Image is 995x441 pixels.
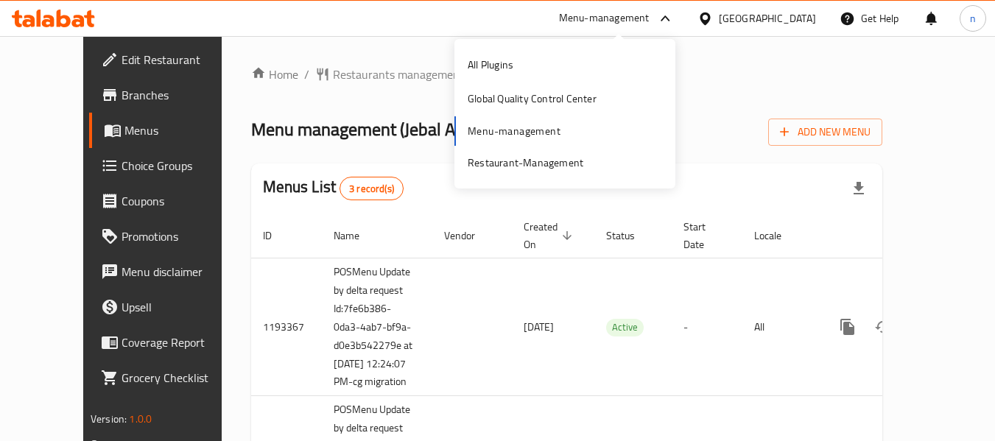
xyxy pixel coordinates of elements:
a: Restaurants management [315,66,464,83]
a: Coverage Report [89,325,250,360]
button: more [830,309,865,345]
div: Restaurant-Management [468,155,583,171]
span: Menu disclaimer [122,263,238,281]
a: Branches [89,77,250,113]
span: Branches [122,86,238,104]
li: / [304,66,309,83]
span: Start Date [683,218,725,253]
span: Choice Groups [122,157,238,174]
button: Change Status [865,309,901,345]
span: ID [263,227,291,244]
nav: breadcrumb [251,66,882,83]
span: Promotions [122,227,238,245]
div: Global Quality Control Center [468,91,597,107]
span: Vendor [444,227,494,244]
a: Home [251,66,298,83]
span: Menu management ( Jebal Al Atlas Restaurant ) [251,113,591,146]
div: Total records count [340,177,404,200]
span: Status [606,227,654,244]
div: Active [606,319,644,336]
th: Actions [818,214,983,258]
a: Menus [89,113,250,148]
span: Upsell [122,298,238,316]
td: 1193367 [251,258,322,396]
a: Grocery Checklist [89,360,250,395]
div: [GEOGRAPHIC_DATA] [719,10,816,27]
span: Active [606,319,644,336]
span: n [970,10,976,27]
span: Coupons [122,192,238,210]
a: Menu disclaimer [89,254,250,289]
span: [DATE] [524,317,554,336]
td: POSMenu Update by delta request Id:7fe6b386-0da3-4ab7-bf9a-d0e3b542279e at [DATE] 12:24:07 PM-cg ... [322,258,432,396]
span: Name [334,227,379,244]
span: Add New Menu [780,123,871,141]
a: Edit Restaurant [89,42,250,77]
span: Restaurants management [333,66,464,83]
span: Edit Restaurant [122,51,238,68]
span: Menus [124,121,238,139]
span: 1.0.0 [129,409,152,428]
a: Upsell [89,289,250,325]
div: All Plugins [468,57,513,73]
span: 3 record(s) [340,182,403,196]
span: Created On [524,218,577,253]
span: Coverage Report [122,334,238,351]
a: Choice Groups [89,148,250,183]
a: Coupons [89,183,250,219]
span: Grocery Checklist [122,369,238,387]
span: Locale [754,227,801,244]
a: Promotions [89,219,250,254]
td: All [742,258,818,396]
button: Add New Menu [768,119,882,146]
span: Version: [91,409,127,428]
div: Export file [841,171,876,206]
h2: Menus List [263,176,404,200]
td: - [672,258,742,396]
div: Menu-management [559,10,650,27]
